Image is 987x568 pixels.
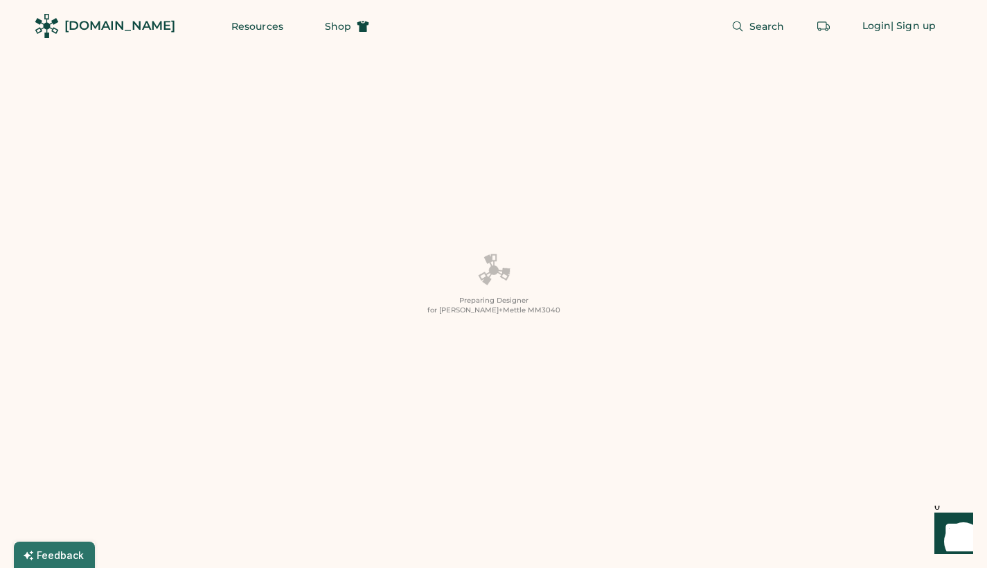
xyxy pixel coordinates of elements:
button: Resources [215,12,300,40]
button: Search [715,12,801,40]
div: Login [862,19,891,33]
span: Search [749,21,785,31]
div: [DOMAIN_NAME] [64,17,175,35]
div: | Sign up [891,19,936,33]
button: Shop [308,12,386,40]
img: Rendered Logo - Screens [35,14,59,38]
iframe: Front Chat [921,506,981,565]
button: Retrieve an order [810,12,837,40]
div: Preparing Designer for [PERSON_NAME]+Mettle MM3040 [427,296,560,315]
img: Platens-Black-Loader-Spin-rich%20black.webp [477,253,510,287]
span: Shop [325,21,351,31]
